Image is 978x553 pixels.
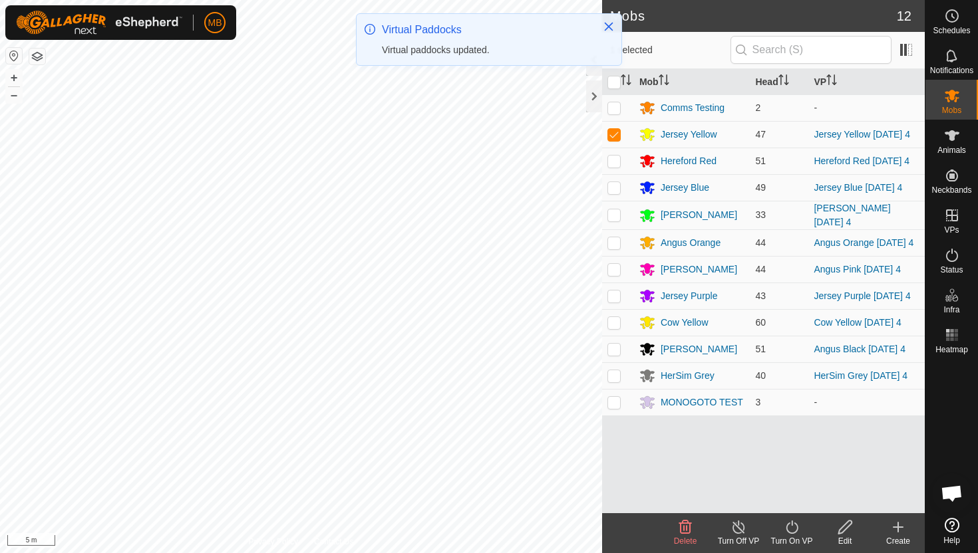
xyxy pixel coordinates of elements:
div: [PERSON_NAME] [661,342,737,356]
div: Jersey Purple [661,289,718,303]
th: VP [808,69,925,95]
div: Hereford Red [661,154,717,168]
div: Edit [818,535,872,547]
td: - [808,94,925,121]
button: Close [599,17,618,36]
a: Angus Black [DATE] 4 [814,344,905,354]
a: Jersey Blue [DATE] 4 [814,182,902,193]
div: Jersey Yellow [661,128,717,142]
td: - [808,389,925,415]
img: Gallagher Logo [16,11,182,35]
span: 47 [755,129,766,140]
th: Mob [634,69,750,95]
div: Turn On VP [765,535,818,547]
div: Comms Testing [661,101,725,115]
a: Angus Pink [DATE] 4 [814,264,900,275]
a: Cow Yellow [DATE] 4 [814,317,901,328]
div: HerSim Grey [661,369,715,383]
span: Mobs [942,106,961,114]
a: Hereford Red [DATE] 4 [814,156,909,166]
span: 51 [755,156,766,166]
a: HerSim Grey [DATE] 4 [814,370,907,381]
button: – [6,87,22,103]
span: Infra [943,306,959,314]
span: Schedules [933,27,970,35]
div: Jersey Blue [661,181,709,195]
a: Help [925,512,978,550]
span: 2 [755,102,760,113]
span: Heatmap [935,346,968,354]
div: [PERSON_NAME] [661,208,737,222]
span: Help [943,536,960,544]
span: Notifications [930,66,973,74]
span: 44 [755,264,766,275]
span: VPs [944,226,959,234]
th: Head [750,69,808,95]
div: MONOGOTO TEST [661,395,743,409]
a: Jersey Purple [DATE] 4 [814,290,910,301]
span: Status [940,266,963,274]
span: 12 [897,6,911,26]
span: 44 [755,237,766,248]
div: Turn Off VP [712,535,765,547]
a: Open chat [932,473,972,513]
span: Animals [937,146,966,154]
span: 43 [755,290,766,301]
p-sorticon: Activate to sort [659,76,669,87]
p-sorticon: Activate to sort [621,76,631,87]
a: Jersey Yellow [DATE] 4 [814,129,909,140]
span: 40 [755,370,766,381]
span: 3 [755,397,760,407]
button: Map Layers [29,49,45,64]
div: Angus Orange [661,236,721,250]
button: + [6,70,22,86]
span: 33 [755,209,766,220]
div: Create [872,535,925,547]
h2: Mobs [610,8,897,24]
div: Virtual paddocks updated. [382,43,589,57]
div: Cow Yellow [661,316,709,330]
span: 51 [755,344,766,354]
span: 60 [755,317,766,328]
span: MB [208,16,222,30]
button: Reset Map [6,48,22,64]
a: Privacy Policy [248,536,298,548]
span: Delete [674,536,697,546]
p-sorticon: Activate to sort [826,76,837,87]
span: 49 [755,182,766,193]
span: 1 selected [610,43,731,57]
span: Neckbands [931,186,971,194]
input: Search (S) [731,36,892,64]
a: Angus Orange [DATE] 4 [814,237,913,248]
div: [PERSON_NAME] [661,263,737,276]
p-sorticon: Activate to sort [778,76,789,87]
div: Virtual Paddocks [382,22,589,38]
a: Contact Us [314,536,353,548]
a: [PERSON_NAME] [DATE] 4 [814,203,890,227]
